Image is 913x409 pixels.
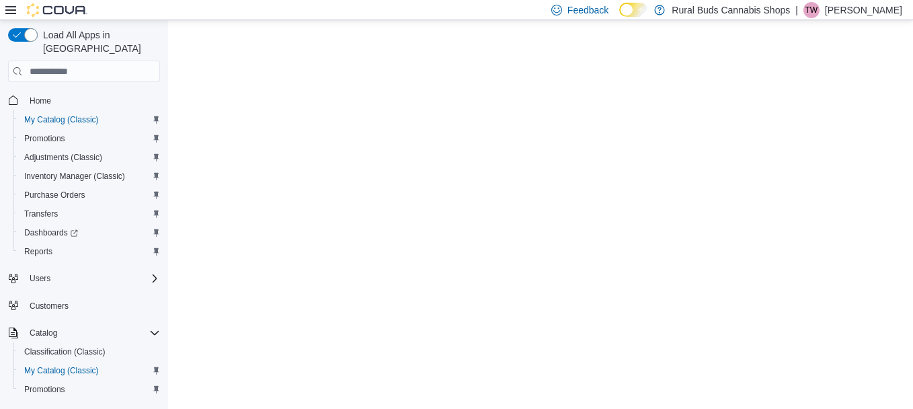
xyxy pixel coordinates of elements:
button: Purchase Orders [13,186,165,204]
button: Home [3,90,165,110]
a: Dashboards [13,223,165,242]
span: My Catalog (Classic) [19,112,160,128]
a: Home [24,93,56,109]
span: Inventory Manager (Classic) [24,171,125,182]
button: My Catalog (Classic) [13,110,165,129]
a: Transfers [19,206,63,222]
span: Customers [24,297,160,314]
span: Promotions [24,384,65,395]
a: Dashboards [19,225,83,241]
span: Load All Apps in [GEOGRAPHIC_DATA] [38,28,160,55]
span: Classification (Classic) [24,346,106,357]
span: Purchase Orders [19,187,160,203]
span: Transfers [24,209,58,219]
span: Users [30,273,50,284]
button: Transfers [13,204,165,223]
a: Classification (Classic) [19,344,111,360]
p: Rural Buds Cannabis Shops [672,2,790,18]
button: Inventory Manager (Classic) [13,167,165,186]
span: Home [24,91,160,108]
button: Promotions [13,380,165,399]
span: Promotions [19,131,160,147]
button: My Catalog (Classic) [13,361,165,380]
span: Feedback [567,3,608,17]
p: | [795,2,798,18]
span: Dashboards [19,225,160,241]
button: Reports [13,242,165,261]
span: Dashboards [24,227,78,238]
button: Catalog [3,324,165,342]
span: TW [805,2,818,18]
a: Purchase Orders [19,187,91,203]
a: Customers [24,298,74,314]
span: Inventory Manager (Classic) [19,168,160,184]
a: My Catalog (Classic) [19,363,104,379]
button: Users [24,270,56,287]
a: Inventory Manager (Classic) [19,168,130,184]
span: Catalog [30,328,57,338]
span: Transfers [19,206,160,222]
span: Reports [24,246,52,257]
button: Customers [3,296,165,315]
span: Adjustments (Classic) [24,152,102,163]
input: Dark Mode [619,3,647,17]
a: Reports [19,244,58,260]
button: Users [3,269,165,288]
a: Adjustments (Classic) [19,149,108,165]
span: Customers [30,301,69,311]
img: Cova [27,3,87,17]
button: Promotions [13,129,165,148]
span: Promotions [24,133,65,144]
span: Adjustments (Classic) [19,149,160,165]
div: Tianna Wanders [803,2,820,18]
p: [PERSON_NAME] [825,2,902,18]
span: Promotions [19,381,160,398]
span: Users [24,270,160,287]
a: Promotions [19,381,71,398]
button: Catalog [24,325,63,341]
span: Home [30,96,51,106]
span: Classification (Classic) [19,344,160,360]
span: Catalog [24,325,160,341]
a: Promotions [19,131,71,147]
button: Classification (Classic) [13,342,165,361]
span: My Catalog (Classic) [24,114,99,125]
span: My Catalog (Classic) [24,365,99,376]
span: Purchase Orders [24,190,85,200]
span: My Catalog (Classic) [19,363,160,379]
a: My Catalog (Classic) [19,112,104,128]
button: Adjustments (Classic) [13,148,165,167]
span: Reports [19,244,160,260]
